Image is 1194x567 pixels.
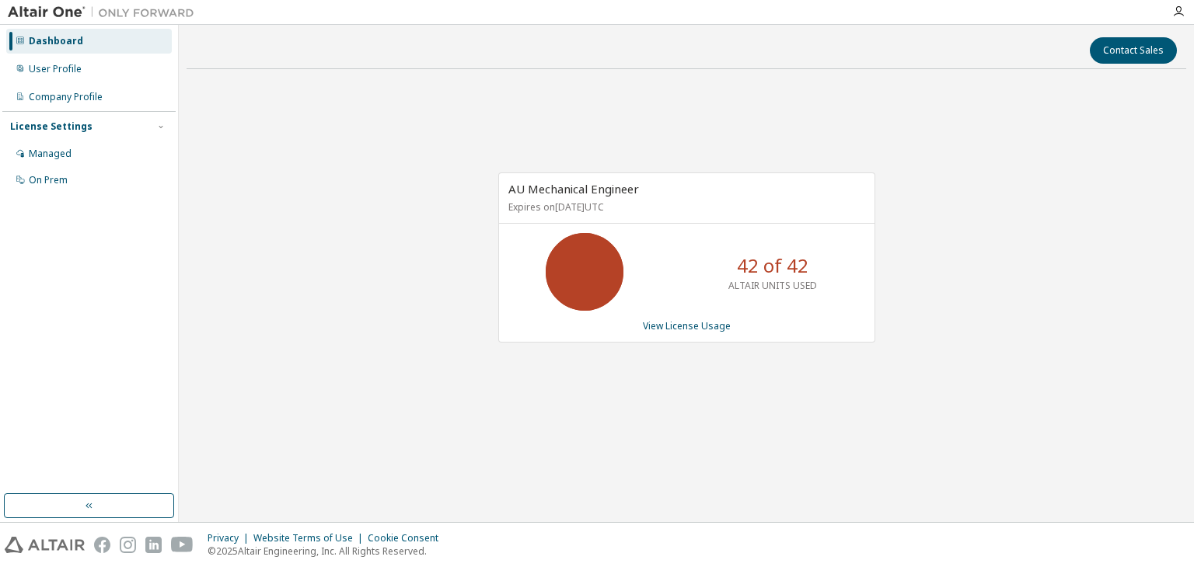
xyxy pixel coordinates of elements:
p: © 2025 Altair Engineering, Inc. All Rights Reserved. [208,544,448,558]
div: Dashboard [29,35,83,47]
div: Managed [29,148,72,160]
div: User Profile [29,63,82,75]
div: Company Profile [29,91,103,103]
p: Expires on [DATE] UTC [508,200,861,214]
img: youtube.svg [171,537,194,553]
img: Altair One [8,5,202,20]
div: License Settings [10,120,93,133]
div: On Prem [29,174,68,186]
img: facebook.svg [94,537,110,553]
p: ALTAIR UNITS USED [728,279,817,292]
p: 42 of 42 [737,252,808,279]
a: View License Usage [643,319,731,332]
img: linkedin.svg [145,537,162,553]
div: Cookie Consent [368,532,448,544]
div: Privacy [208,532,253,544]
img: altair_logo.svg [5,537,85,553]
img: instagram.svg [120,537,136,553]
button: Contact Sales [1090,37,1177,64]
div: Website Terms of Use [253,532,368,544]
span: AU Mechanical Engineer [508,181,639,197]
